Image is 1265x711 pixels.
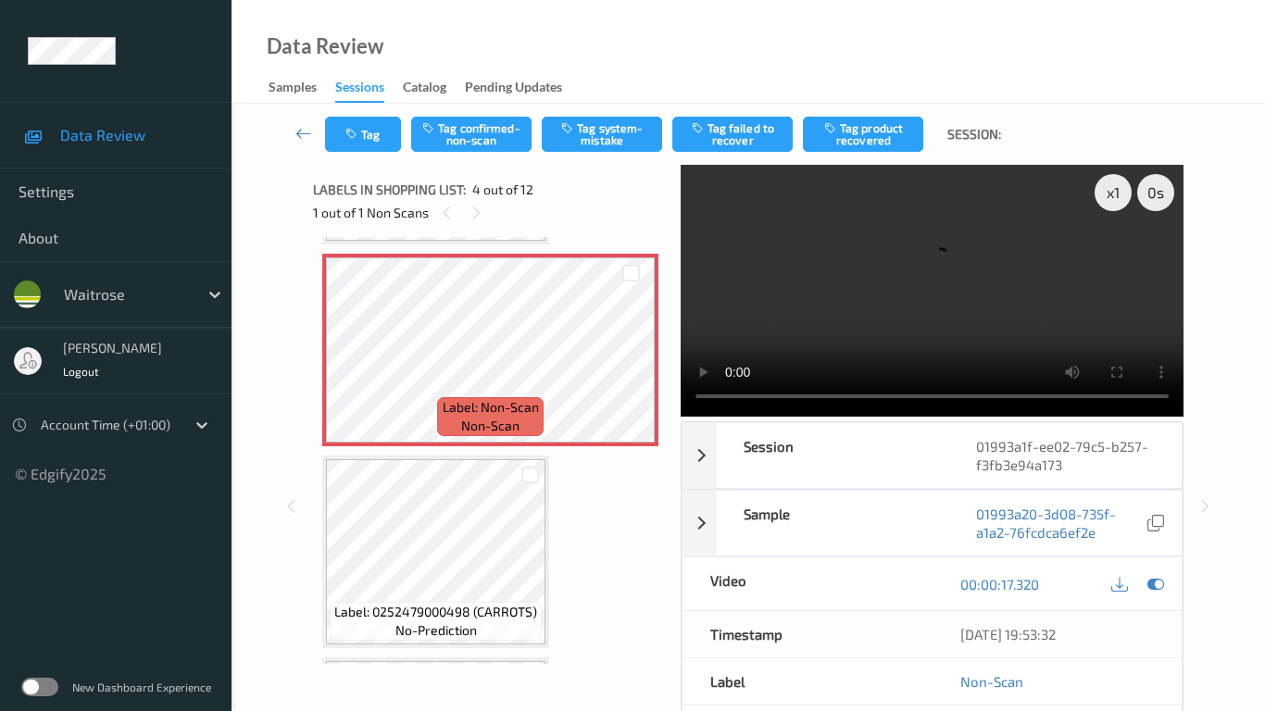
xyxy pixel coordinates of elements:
div: 1 out of 1 Non Scans [313,201,668,224]
span: Session: [947,125,1001,143]
button: Tag failed to recover [672,117,793,152]
button: Tag confirmed-non-scan [411,117,532,152]
div: Video [683,557,933,610]
div: Session [716,423,949,488]
div: Samples [269,78,317,101]
div: Sample [716,491,949,555]
div: Sample01993a20-3d08-735f-a1a2-76fcdca6ef2e [682,490,1183,556]
div: 0 s [1137,174,1174,211]
a: Samples [269,75,335,101]
span: Label: Non-Scan [443,398,539,417]
div: Label [683,658,933,705]
span: no-prediction [395,621,477,640]
div: Session01993a1f-ee02-79c5-b257-f3fb3e94a173 [682,422,1183,489]
div: [DATE] 19:53:32 [960,625,1155,643]
a: Pending Updates [465,75,581,101]
div: Data Review [267,37,383,56]
a: Sessions [335,75,403,103]
button: Tag system-mistake [542,117,662,152]
span: non-scan [461,417,520,435]
div: Timestamp [683,611,933,657]
a: 01993a20-3d08-735f-a1a2-76fcdca6ef2e [976,505,1143,542]
span: Label: 0252479000498 (CARROTS) [334,603,537,621]
button: Tag product recovered [803,117,923,152]
div: Sessions [335,78,384,103]
div: Pending Updates [465,78,562,101]
span: 4 out of 12 [472,181,533,199]
button: Tag [325,117,401,152]
div: Catalog [403,78,446,101]
div: x 1 [1095,174,1132,211]
div: 01993a1f-ee02-79c5-b257-f3fb3e94a173 [948,423,1182,488]
a: Non-Scan [960,672,1023,691]
a: 00:00:17.320 [960,575,1039,593]
a: Catalog [403,75,465,101]
span: Labels in shopping list: [313,181,466,199]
